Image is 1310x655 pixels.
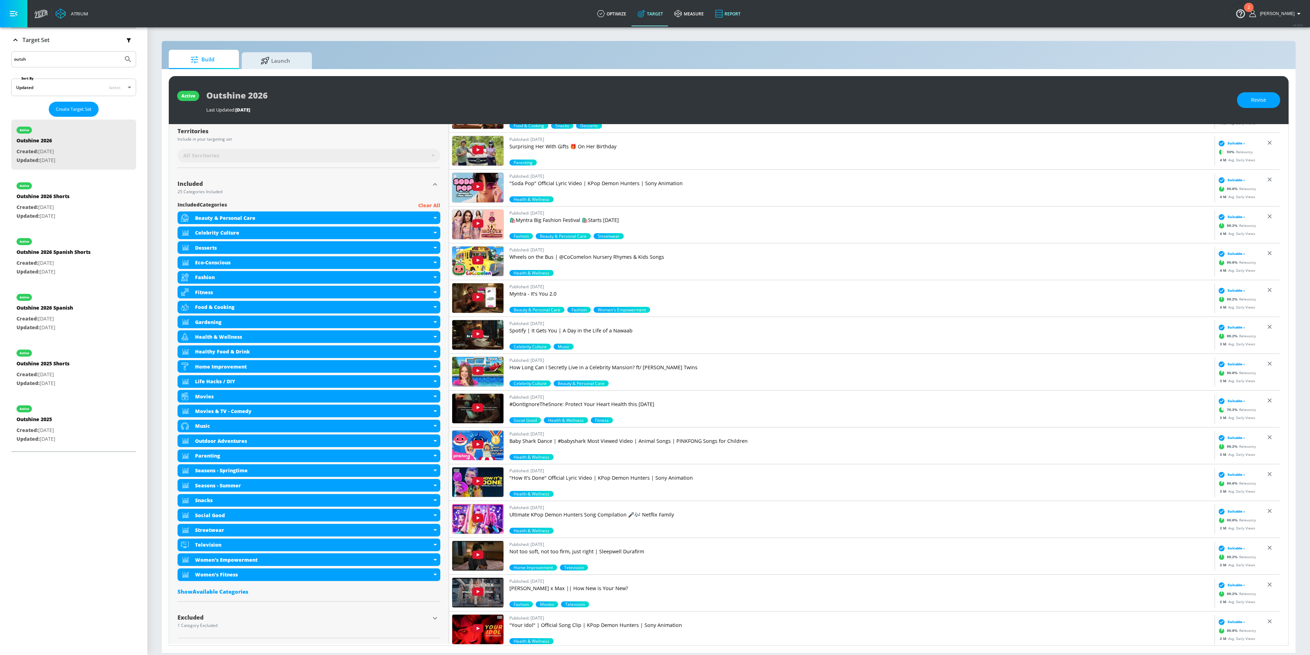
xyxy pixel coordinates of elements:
[509,136,1212,160] a: Published: [DATE]Surprising Her With Gifts 🎁 On Her Birthday
[16,85,33,90] div: Updated
[1228,398,1245,404] span: Suitable ›
[178,190,430,194] div: 25 Categories Included
[1216,294,1256,304] div: Relevancy
[109,85,121,90] span: latest
[560,565,588,570] div: 50.0%
[509,622,1212,629] p: "Your Idol" | Official Song Clip | KPop Demon Hunters | Sony Animation
[16,435,40,442] span: Updated:
[554,380,609,386] div: 70.3%
[195,438,432,444] div: Outdoor Adventures
[452,247,503,276] img: e_04ZrNroTo
[195,378,432,385] div: Life Hacks / DIY
[452,431,503,460] img: XqZsoesa55w
[632,1,669,26] a: Target
[20,407,29,411] div: active
[509,357,1212,364] p: Published: [DATE]
[16,379,69,388] p: [DATE]
[11,287,136,337] div: activeOutshine 2026 SpanishCreated:[DATE]Updated:[DATE]
[1216,367,1256,378] div: Relevancy
[509,123,548,129] span: Food & Cooking
[509,548,1212,555] p: Not too soft, not too firm, just right | Sleepwell Durafirm
[11,231,136,281] div: activeOutshine 2026 Spanish ShortsCreated:[DATE]Updated:[DATE]
[195,527,432,533] div: Streetwear
[669,1,709,26] a: measure
[576,123,602,129] span: Desserts
[1216,545,1245,552] div: Suitable ›
[178,301,440,313] div: Food & Cooking
[509,541,1212,548] p: Published: [DATE]
[1228,435,1245,440] span: Suitable ›
[509,320,1212,327] p: Published: [DATE]
[16,147,55,156] p: [DATE]
[509,123,548,129] div: 99.2%
[1227,297,1239,302] span: 99.2 %
[11,28,136,52] div: Target Set
[195,348,432,355] div: Healthy Food & Drink
[16,268,40,275] span: Updated:
[1228,214,1245,220] span: Suitable ›
[509,246,1212,254] p: Published: [DATE]
[195,289,432,296] div: Fitness
[1216,268,1255,273] div: Avg. Daily Views
[567,307,591,313] span: Fashion
[178,286,440,298] div: Fitness
[1251,96,1266,104] span: Revise
[1216,304,1255,310] div: Avg. Daily Views
[1216,213,1245,220] div: Suitable ›
[509,614,1212,622] p: Published: [DATE]
[452,210,503,239] img: 8Q1sI_lNU-g
[178,539,440,551] div: Television
[11,398,136,448] div: activeOutshine 2025Created:[DATE]Updated:[DATE]
[195,393,432,400] div: Movies
[178,553,440,566] div: Women's Empowerment
[509,307,564,313] div: 99.2%
[509,270,554,276] div: 4.1%
[509,401,1212,408] p: #DontIgnoreTheSnore: Protect Your Heart Health this [DATE]
[1228,362,1245,367] span: Suitable ›
[195,229,432,236] div: Celebrity Culture
[509,173,1212,196] a: Published: [DATE]"Soda Pop" Official Lyric Video | KPop Demon Hunters | Sony Animation
[594,233,624,239] span: Streetwear
[1220,304,1228,309] span: 4 M
[1216,147,1253,157] div: Relevancy
[509,565,557,570] div: 99.2%
[16,203,69,212] p: [DATE]
[178,450,440,462] div: Parenting
[509,246,1212,270] a: Published: [DATE]Wheels on the Bus | @CoComelon Nursery Rhymes & Kids Songs
[11,343,136,393] div: activeOutshine 2025 ShortsCreated:[DATE]Updated:[DATE]
[509,393,1212,401] p: Published: [DATE]
[509,474,1212,481] p: "How It's Done" Official Lyric Video | KPop Demon Hunters | Sony Animation
[567,307,591,313] div: 99.2%
[178,524,440,536] div: Streetwear
[11,175,136,225] div: activeOutshine 2026 ShortsCreated:[DATE]Updated:[DATE]
[551,123,573,129] span: Snacks
[509,290,1212,297] p: Myntra - It's You 2.0
[418,201,440,210] p: Clear All
[249,52,302,69] span: Launch
[509,380,551,386] span: Celebrity Culture
[1216,581,1245,588] div: Suitable ›
[509,160,537,166] div: 50.0%
[509,344,551,350] span: Celebrity Culture
[1216,618,1245,625] div: Suitable ›
[1228,546,1245,551] span: Suitable ›
[509,393,1212,417] a: Published: [DATE]#DontIgnoreTheSnore: Protect Your Heart Health this [DATE]
[1216,471,1245,478] div: Suitable ›
[178,271,440,284] div: Fashion
[1216,415,1255,420] div: Avg. Daily Views
[591,1,632,26] a: optimize
[1216,194,1255,199] div: Avg. Daily Views
[1216,324,1245,331] div: Suitable ›
[509,430,1212,438] p: Published: [DATE]
[1216,331,1256,341] div: Relevancy
[178,509,440,521] div: Social Good
[178,464,440,477] div: Seasons - Springtime
[178,360,440,373] div: Home Improvement
[14,55,120,64] input: Search by name or Id
[16,137,55,147] div: Outshine 2026
[1228,251,1245,256] span: Suitable ›
[509,454,554,460] div: 4.3%
[178,405,440,417] div: Movies & TV - Comedy
[509,417,541,423] div: 70.3%
[509,196,554,202] span: Health & Wellness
